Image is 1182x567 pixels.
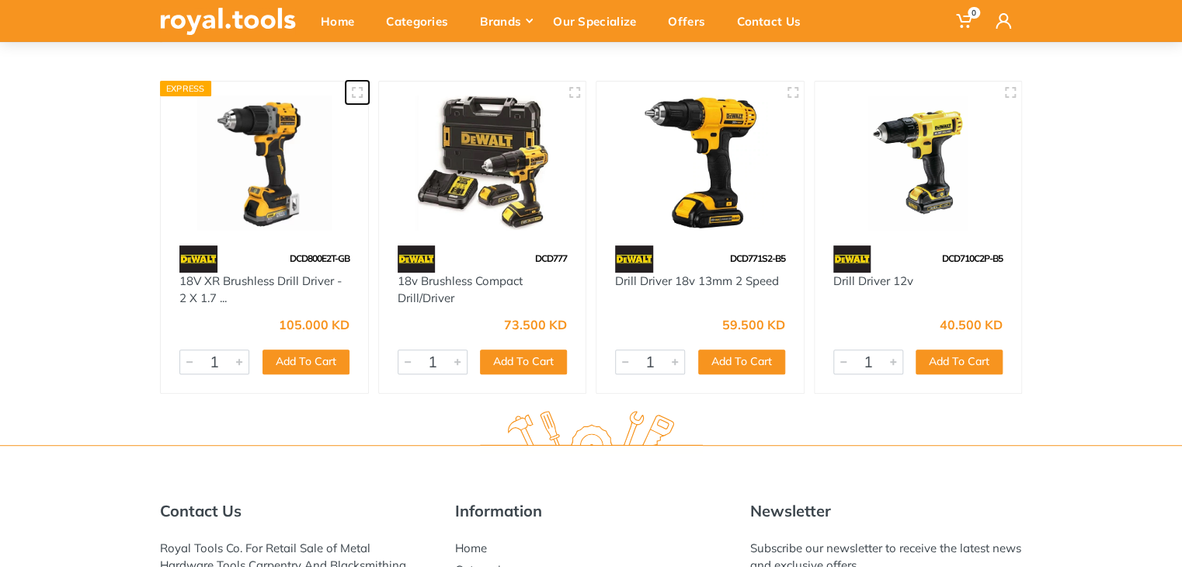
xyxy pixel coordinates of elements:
[726,5,822,37] div: Contact Us
[455,541,487,555] a: Home
[542,5,657,37] div: Our Specialize
[722,318,785,331] div: 59.500 KD
[615,245,653,273] img: 45.webp
[310,5,375,37] div: Home
[179,245,217,273] img: 45.webp
[615,273,779,288] a: Drill Driver 18v 13mm 2 Speed
[262,350,349,374] button: Add To Cart
[393,96,572,230] img: Royal Tools - 18v Brushless Compact Drill/Driver
[657,5,726,37] div: Offers
[179,273,342,306] a: 18V XR Brushless Drill Driver - 2 X 1.7 ...
[942,252,1003,264] span: DCD710C2P-B5
[398,273,523,306] a: 18v Brushless Compact Drill/Driver
[833,273,913,288] a: Drill Driver 12v
[480,350,567,374] button: Add To Cart
[504,318,567,331] div: 73.500 KD
[968,7,980,19] span: 0
[455,502,727,520] h5: Information
[398,245,436,273] img: 45.webp
[833,245,871,273] img: 45.webp
[750,502,1022,520] h5: Newsletter
[698,350,785,374] button: Add To Cart
[610,96,790,230] img: Royal Tools - Drill Driver 18v 13mm 2 Speed
[160,8,296,35] img: royal.tools Logo
[469,5,542,37] div: Brands
[175,96,354,230] img: Royal Tools - 18V XR Brushless Drill Driver - 2 X 1.7 Ah POWERSTACK Batteries
[535,252,567,264] span: DCD777
[290,252,349,264] span: DCD800E2T-GB
[916,350,1003,374] button: Add To Cart
[940,318,1003,331] div: 40.500 KD
[730,252,785,264] span: DCD771S2-B5
[160,81,211,96] div: Express
[160,502,432,520] h5: Contact Us
[279,318,349,331] div: 105.000 KD
[375,5,469,37] div: Categories
[829,96,1008,230] img: Royal Tools - Drill Driver 12v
